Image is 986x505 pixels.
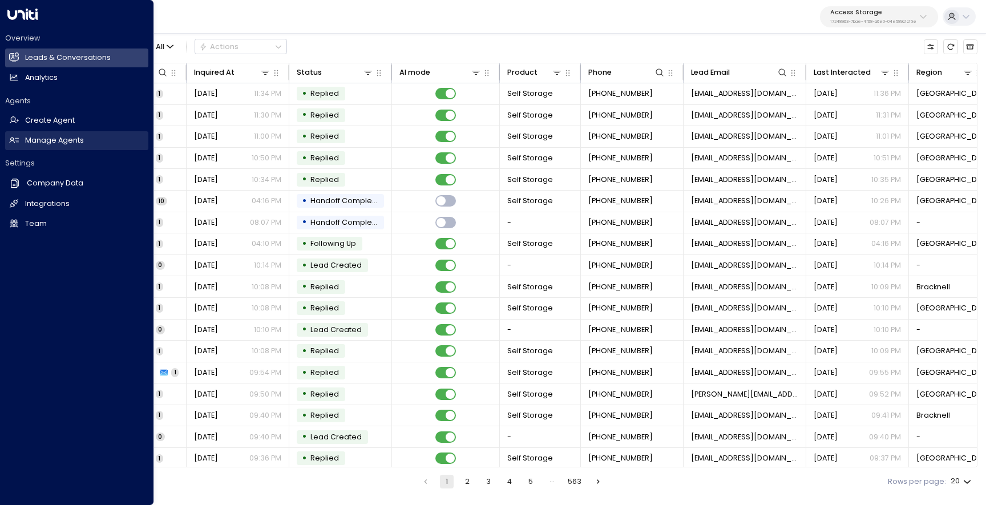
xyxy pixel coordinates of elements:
[588,389,653,399] span: +447514914253
[5,195,148,213] a: Integrations
[814,131,838,142] span: Yesterday
[916,389,984,399] span: Berkshire
[691,239,799,249] span: chiu31282@gmail.com
[814,367,838,378] span: Yesterday
[310,88,339,98] span: Replied
[297,66,322,79] div: Status
[254,88,281,99] p: 11:34 PM
[888,476,946,487] label: Rows per page:
[814,175,838,185] span: Yesterday
[252,303,281,313] p: 10:08 PM
[507,110,553,120] span: Self Storage
[156,197,167,205] span: 10
[25,135,84,146] h2: Manage Agents
[254,131,281,142] p: 11:00 PM
[507,66,563,79] div: Product
[310,153,339,163] span: Replied
[302,321,307,338] div: •
[25,72,58,83] h2: Analytics
[302,450,307,467] div: •
[814,303,838,313] span: Yesterday
[156,90,163,98] span: 1
[156,454,163,463] span: 1
[943,39,957,54] span: Refresh
[830,19,916,24] p: 17248963-7bae-4f68-a6e0-04e589c1c15e
[588,410,653,421] span: +447956701546
[588,239,653,249] span: +447481610214
[254,260,281,270] p: 10:14 PM
[916,110,984,120] span: London
[876,131,901,142] p: 11:01 PM
[916,131,984,142] span: London
[871,239,901,249] p: 04:16 PM
[814,410,838,421] span: Yesterday
[814,66,891,79] div: Last Interacted
[310,346,339,355] span: Replied
[814,196,838,206] span: Yesterday
[310,217,385,227] span: Handoff Completed
[503,475,516,488] button: Go to page 4
[5,68,148,87] a: Analytics
[252,196,281,206] p: 04:16 PM
[869,432,901,442] p: 09:40 PM
[588,153,653,163] span: +447725550766
[310,389,339,399] span: Replied
[916,153,984,163] span: London
[963,39,977,54] button: Archived Leads
[252,282,281,292] p: 10:08 PM
[814,88,838,99] span: Yesterday
[5,158,148,168] h2: Settings
[302,128,307,146] div: •
[691,260,799,270] span: kaz.wilson01@gmail.com
[916,282,950,292] span: Bracknell
[691,153,799,163] span: lisamurphy84@aol.com
[691,66,730,79] div: Lead Email
[194,410,218,421] span: Yesterday
[588,66,612,79] div: Phone
[591,475,605,488] button: Go to next page
[874,325,901,335] p: 10:10 PM
[194,346,218,356] span: Yesterday
[507,410,553,421] span: Self Storage
[156,132,163,141] span: 1
[814,153,838,163] span: Yesterday
[588,325,653,335] span: +448841879154
[507,196,553,206] span: Self Storage
[691,131,799,142] span: jloublake@hotmail.com
[249,453,281,463] p: 09:36 PM
[252,239,281,249] p: 04:10 PM
[194,453,218,463] span: Yesterday
[870,217,901,228] p: 08:07 PM
[25,115,75,126] h2: Create Agent
[195,39,287,54] button: Actions
[876,110,901,120] p: 11:31 PM
[156,411,163,419] span: 1
[507,346,553,356] span: Self Storage
[252,175,281,185] p: 10:34 PM
[194,282,218,292] span: Yesterday
[691,66,789,79] div: Lead Email
[249,389,281,399] p: 09:50 PM
[869,389,901,399] p: 09:52 PM
[194,66,272,79] div: Inquired At
[310,453,339,463] span: Replied
[5,49,148,67] a: Leads & Conversations
[194,389,218,399] span: Yesterday
[500,255,581,276] td: -
[194,303,218,313] span: Yesterday
[691,346,799,356] span: maryhoffmann@hotmail.co.uk
[588,88,653,99] span: +17473085482
[874,260,901,270] p: 10:14 PM
[524,475,538,488] button: Go to page 5
[588,66,666,79] div: Phone
[924,39,938,54] button: Customize
[916,367,984,378] span: London
[254,325,281,335] p: 10:10 PM
[814,110,838,120] span: Yesterday
[814,432,838,442] span: Yesterday
[507,88,553,99] span: Self Storage
[691,175,799,185] span: khansarah1210@gmail.com
[310,303,339,313] span: Replied
[545,475,559,488] div: …
[156,111,163,119] span: 1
